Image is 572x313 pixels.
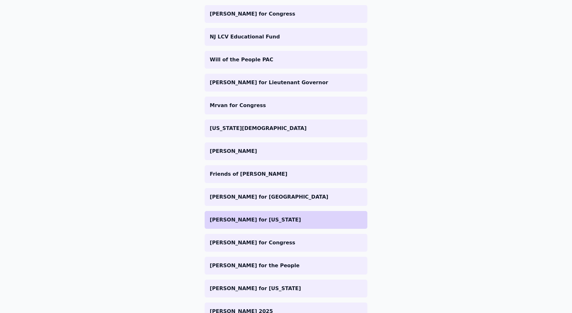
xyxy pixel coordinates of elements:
[205,28,367,46] a: NJ LCV Educational Fund
[205,280,367,297] a: [PERSON_NAME] for [US_STATE]
[205,5,367,23] a: [PERSON_NAME] for Congress
[210,170,362,178] p: Friends of [PERSON_NAME]
[205,211,367,229] a: [PERSON_NAME] for [US_STATE]
[205,165,367,183] a: Friends of [PERSON_NAME]
[205,142,367,160] a: [PERSON_NAME]
[210,216,362,224] p: [PERSON_NAME] for [US_STATE]
[210,193,362,201] p: [PERSON_NAME] for [GEOGRAPHIC_DATA]
[210,102,362,109] p: Mrvan for Congress
[210,125,362,132] p: [US_STATE][DEMOGRAPHIC_DATA]
[210,239,362,247] p: [PERSON_NAME] for Congress
[205,188,367,206] a: [PERSON_NAME] for [GEOGRAPHIC_DATA]
[205,51,367,69] a: Will of the People PAC
[205,257,367,275] a: [PERSON_NAME] for the People
[210,56,362,64] p: Will of the People PAC
[205,97,367,114] a: Mrvan for Congress
[210,147,362,155] p: [PERSON_NAME]
[205,74,367,92] a: [PERSON_NAME] for Lieutenant Governor
[205,234,367,252] a: [PERSON_NAME] for Congress
[210,285,362,292] p: [PERSON_NAME] for [US_STATE]
[205,119,367,137] a: [US_STATE][DEMOGRAPHIC_DATA]
[210,33,362,41] p: NJ LCV Educational Fund
[210,79,362,86] p: [PERSON_NAME] for Lieutenant Governor
[210,10,362,18] p: [PERSON_NAME] for Congress
[210,262,362,269] p: [PERSON_NAME] for the People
